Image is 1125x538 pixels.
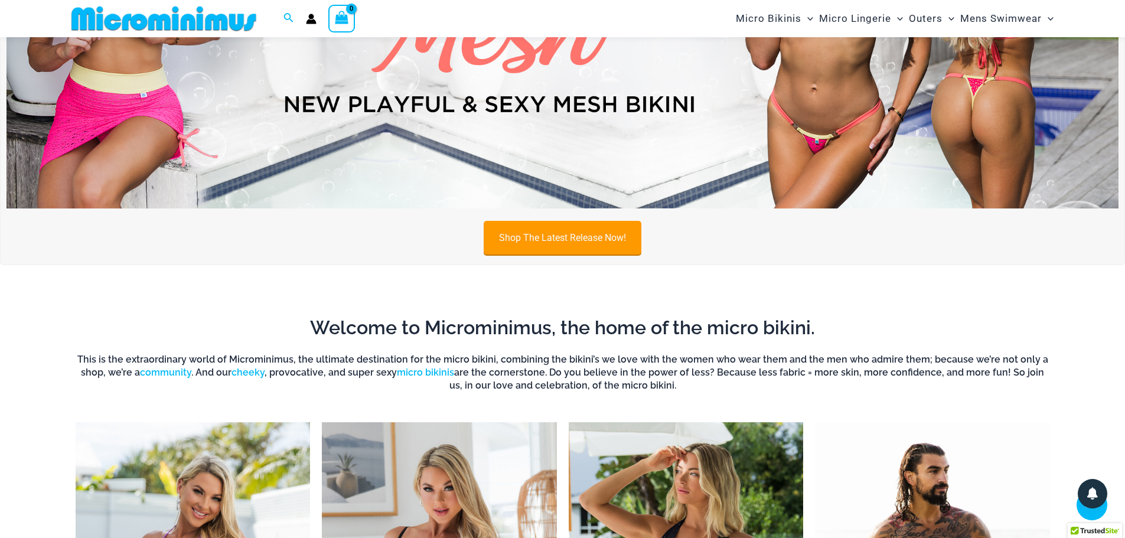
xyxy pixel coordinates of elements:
span: Menu Toggle [801,4,813,34]
span: Menu Toggle [891,4,903,34]
a: Micro LingerieMenu ToggleMenu Toggle [816,4,906,34]
h2: Welcome to Microminimus, the home of the micro bikini. [76,315,1050,340]
a: OutersMenu ToggleMenu Toggle [906,4,957,34]
a: Mens SwimwearMenu ToggleMenu Toggle [957,4,1056,34]
h6: This is the extraordinary world of Microminimus, the ultimate destination for the micro bikini, c... [76,353,1050,393]
a: micro bikinis [397,367,454,378]
a: Shop The Latest Release Now! [484,221,641,255]
span: Micro Lingerie [819,4,891,34]
a: Account icon link [306,14,317,24]
a: Micro BikinisMenu ToggleMenu Toggle [733,4,816,34]
a: View Shopping Cart, empty [328,5,356,32]
span: Menu Toggle [943,4,954,34]
img: MM SHOP LOGO FLAT [67,5,261,32]
a: community [140,367,191,378]
span: Outers [909,4,943,34]
a: Search icon link [283,11,294,26]
span: Micro Bikinis [736,4,801,34]
span: Menu Toggle [1042,4,1054,34]
nav: Site Navigation [731,2,1059,35]
span: Mens Swimwear [960,4,1042,34]
a: cheeky [231,367,265,378]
